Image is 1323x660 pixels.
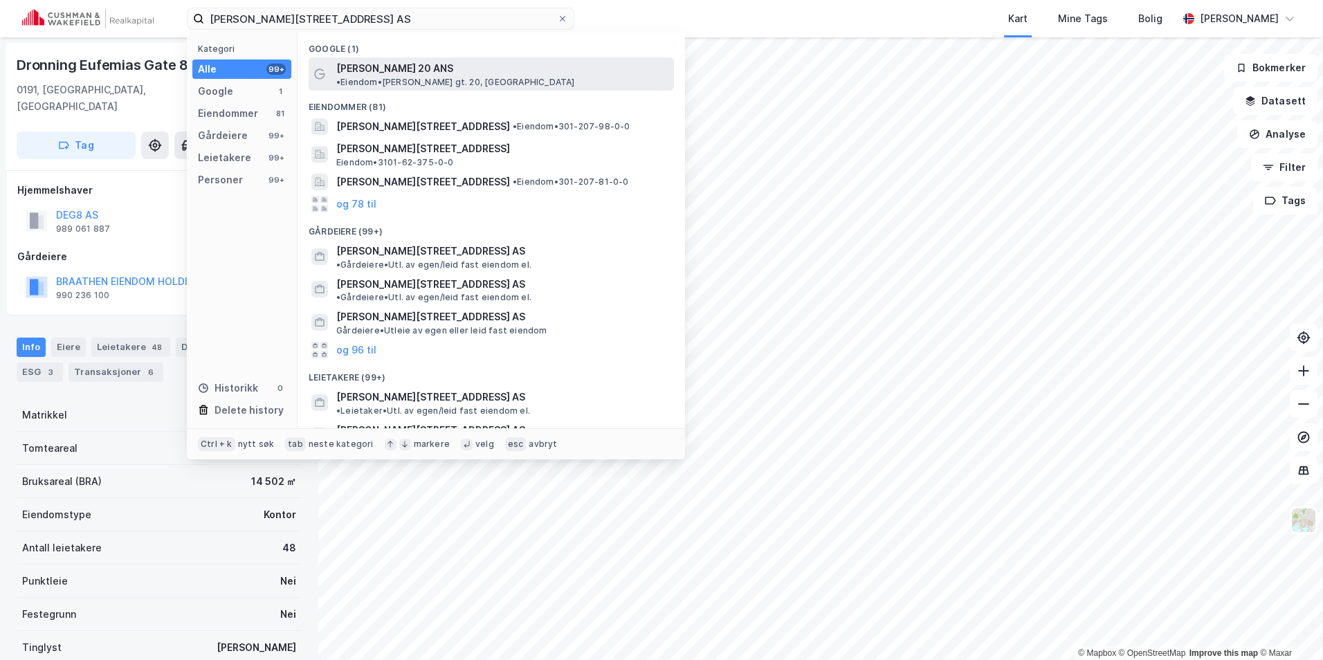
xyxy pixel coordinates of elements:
div: Bolig [1138,10,1162,27]
span: [PERSON_NAME][STREET_ADDRESS] AS [336,243,525,259]
div: Historikk [198,380,258,396]
div: nytt søk [238,439,275,450]
div: 99+ [266,64,286,75]
div: 99+ [266,152,286,163]
div: Transaksjoner [69,363,163,382]
div: 81 [275,108,286,119]
div: Gårdeiere [198,127,248,144]
span: [PERSON_NAME][STREET_ADDRESS] AS [336,389,525,405]
img: cushman-wakefield-realkapital-logo.202ea83816669bd177139c58696a8fa1.svg [22,9,154,28]
button: Bokmerker [1224,54,1317,82]
input: Søk på adresse, matrikkel, gårdeiere, leietakere eller personer [204,8,557,29]
span: [PERSON_NAME][STREET_ADDRESS] AS [336,276,525,293]
div: 1 [275,86,286,97]
div: Eiendommer (81) [298,91,685,116]
span: [PERSON_NAME][STREET_ADDRESS] [336,174,510,190]
div: Gårdeiere [17,248,301,265]
span: Gårdeiere • Utl. av egen/leid fast eiendom el. [336,259,531,271]
div: 6 [144,365,158,379]
iframe: Chat Widget [1254,594,1323,660]
span: Eiendom • 301-207-98-0-0 [513,121,630,132]
div: Tomteareal [22,440,77,457]
div: velg [475,439,494,450]
div: Info [17,338,46,357]
div: Leietakere [198,149,251,166]
div: Kart [1008,10,1028,27]
div: Personer [198,172,243,188]
div: 48 [149,340,165,354]
div: Leietakere [91,338,170,357]
div: Tinglyst [22,639,62,656]
button: Tag [17,131,136,159]
button: Tags [1253,187,1317,214]
div: Hjemmelshaver [17,182,301,199]
div: Dronning Eufemias Gate 8 [17,54,191,76]
div: avbryt [529,439,557,450]
div: 3 [44,365,57,379]
div: [PERSON_NAME] [217,639,296,656]
span: Leietaker • Utl. av egen/leid fast eiendom el. [336,405,530,416]
span: [PERSON_NAME][STREET_ADDRESS] AS [336,309,668,325]
div: Nei [280,606,296,623]
div: 48 [282,540,296,556]
div: Google (1) [298,33,685,57]
a: Improve this map [1189,648,1258,658]
div: Ctrl + k [198,437,235,451]
span: • [336,77,340,87]
span: [PERSON_NAME] 20 ANS [336,60,453,77]
span: • [513,176,517,187]
button: Analyse [1237,120,1317,148]
span: Gårdeiere • Utl. av egen/leid fast eiendom el. [336,292,531,303]
span: Gårdeiere • Utleie av egen eller leid fast eiendom [336,325,547,336]
div: 99+ [266,130,286,141]
div: 99+ [266,174,286,185]
span: • [336,292,340,302]
button: Datasett [1233,87,1317,115]
div: Delete history [215,402,284,419]
div: Kategori [198,44,291,54]
a: OpenStreetMap [1119,648,1186,658]
span: • [336,259,340,270]
span: • [336,405,340,416]
span: • [513,121,517,131]
div: Leietakere (99+) [298,361,685,386]
button: og 96 til [336,342,376,358]
div: Eiere [51,338,86,357]
div: Matrikkel [22,407,67,423]
a: Mapbox [1078,648,1116,658]
button: og 78 til [336,196,376,212]
span: Eiendom • 301-207-81-0-0 [513,176,629,187]
div: Nei [280,573,296,589]
span: [PERSON_NAME][STREET_ADDRESS] [336,140,668,157]
div: Datasett [176,338,244,357]
div: 0 [275,383,286,394]
div: [PERSON_NAME] [1200,10,1279,27]
div: Gårdeiere (99+) [298,215,685,240]
button: Filter [1251,154,1317,181]
div: Eiendommer [198,105,258,122]
div: Antall leietakere [22,540,102,556]
div: Punktleie [22,573,68,589]
div: Eiendomstype [22,506,91,523]
div: 990 236 100 [56,290,109,301]
div: Kontor [264,506,296,523]
div: markere [414,439,450,450]
div: 0191, [GEOGRAPHIC_DATA], [GEOGRAPHIC_DATA] [17,82,193,115]
div: Google [198,83,233,100]
div: Festegrunn [22,606,76,623]
div: tab [285,437,306,451]
span: Eiendom • [PERSON_NAME] gt. 20, [GEOGRAPHIC_DATA] [336,77,575,88]
div: 989 061 887 [56,223,110,235]
div: neste kategori [309,439,374,450]
div: ESG [17,363,63,382]
div: Kontrollprogram for chat [1254,594,1323,660]
span: [PERSON_NAME][STREET_ADDRESS] AS [336,422,525,439]
div: Bruksareal (BRA) [22,473,102,490]
div: Mine Tags [1058,10,1108,27]
div: 14 502 ㎡ [251,473,296,490]
img: Z [1290,507,1317,533]
span: Eiendom • 3101-62-375-0-0 [336,157,454,168]
div: Alle [198,61,217,77]
span: [PERSON_NAME][STREET_ADDRESS] [336,118,510,135]
div: esc [505,437,527,451]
